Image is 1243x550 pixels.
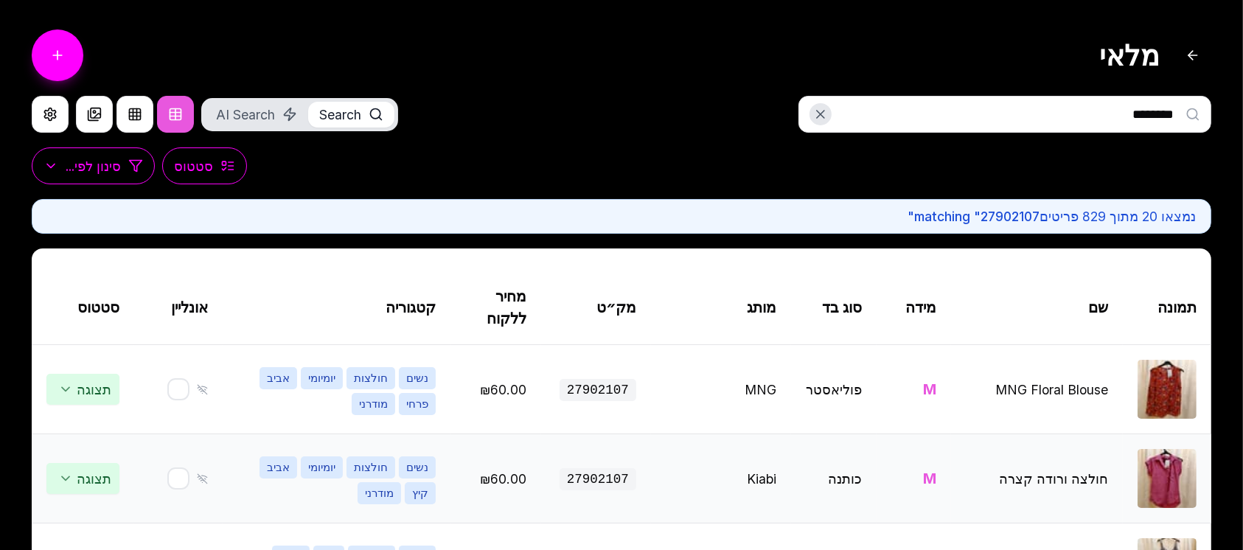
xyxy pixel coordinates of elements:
button: Table View [157,96,194,133]
span: סטטוס [174,157,213,175]
span: מודרני [352,393,395,415]
td: פוליאסטר [791,345,877,434]
th: שם [951,271,1123,345]
span: חולצות [347,456,395,478]
td: כותנה [791,434,877,523]
span: פרחי [399,393,436,415]
span: Change status [46,463,119,494]
td: MNG Floral Blouse [951,345,1123,434]
button: Compact Gallery View [76,96,113,133]
span: יומיומי [301,456,343,478]
span: סינון לפי... [66,157,121,175]
th: סטטוס [32,271,134,345]
th: קטגוריה [223,271,450,345]
span: אביב [260,367,297,389]
button: הגדרות תצוגה [32,96,69,133]
td: MNG [651,345,791,434]
a: הוסף פריט [32,29,83,81]
th: מותג [651,271,791,345]
span: אביב [260,456,297,478]
p: נמצאו 20 מתוך 829 פריטים [47,207,1196,226]
span: Edit price [480,471,526,487]
span: 27902107 [560,379,636,401]
td: M [877,434,951,523]
button: Grid View [116,96,153,133]
span: יומיומי [301,367,343,389]
th: סוג בד [791,271,877,345]
img: חולצה ורודה קצרה [1138,449,1197,508]
span: קיץ [405,482,436,504]
button: Clear search [809,103,832,125]
span: matching " 27902107 " [908,209,1040,224]
th: אונליין [134,271,223,345]
button: סינון לפי... [32,147,155,184]
td: חולצה ורודה קצרה [951,434,1123,523]
img: MNG Floral Blouse [1138,360,1197,419]
td: M [877,345,951,434]
span: Edit price [480,382,526,397]
h1: מלאי [1099,39,1160,72]
span: 27902107 [560,468,636,490]
span: חולצות [347,367,395,389]
button: AI Search [205,102,308,128]
span: Change status [46,374,119,405]
th: מק״ט [541,271,651,345]
button: סטטוס [162,147,247,184]
span: נשים [399,456,436,478]
th: תמונה [1123,271,1211,345]
button: Search [308,102,394,128]
th: מידה [877,271,951,345]
span: נשים [399,367,436,389]
th: מחיר ללקוח [450,271,542,345]
td: Kiabi [651,434,791,523]
span: מודרני [358,482,401,504]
